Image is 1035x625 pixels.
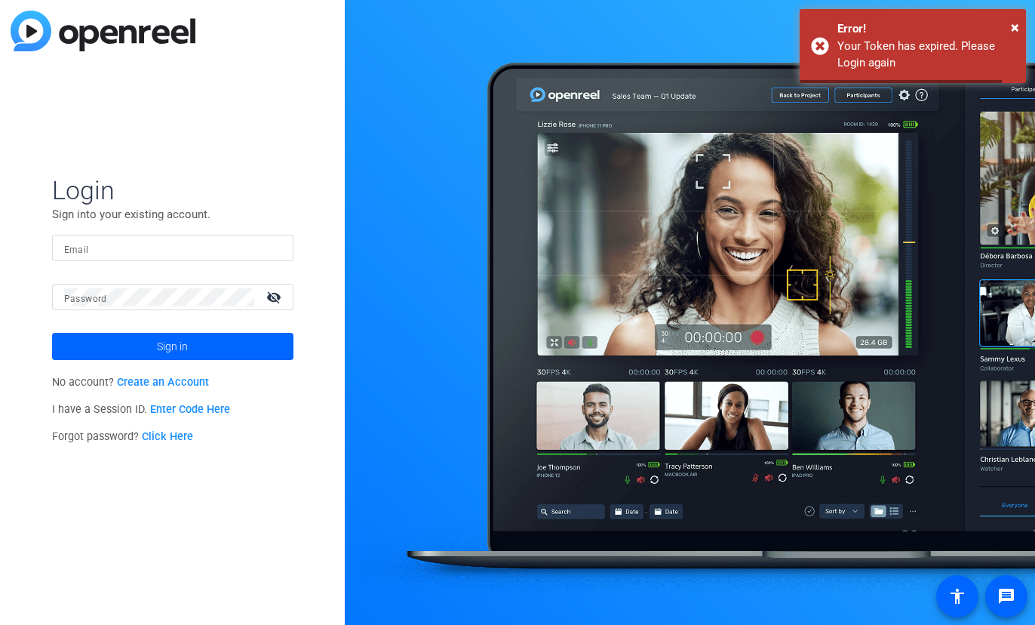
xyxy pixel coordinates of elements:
div: Your Token has expired. Please Login again [837,38,1015,72]
mat-icon: visibility_off [257,286,293,308]
img: blue-gradient.svg [11,11,195,51]
span: Login [52,174,293,206]
mat-icon: message [997,587,1015,605]
button: Sign in [52,333,293,360]
input: Enter Email Address [64,239,281,257]
a: Click Here [142,430,193,443]
button: Close [1011,16,1019,38]
a: Enter Code Here [150,403,230,416]
p: Sign into your existing account. [52,206,293,223]
a: Create an Account [117,376,209,389]
span: I have a Session ID. [52,403,231,416]
span: × [1011,18,1019,36]
span: No account? [52,376,210,389]
mat-label: Password [64,294,107,304]
span: Sign in [157,328,188,365]
div: Error! [837,20,1015,38]
mat-label: Email [64,245,89,255]
span: Forgot password? [52,430,194,443]
mat-icon: accessibility [948,587,966,605]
